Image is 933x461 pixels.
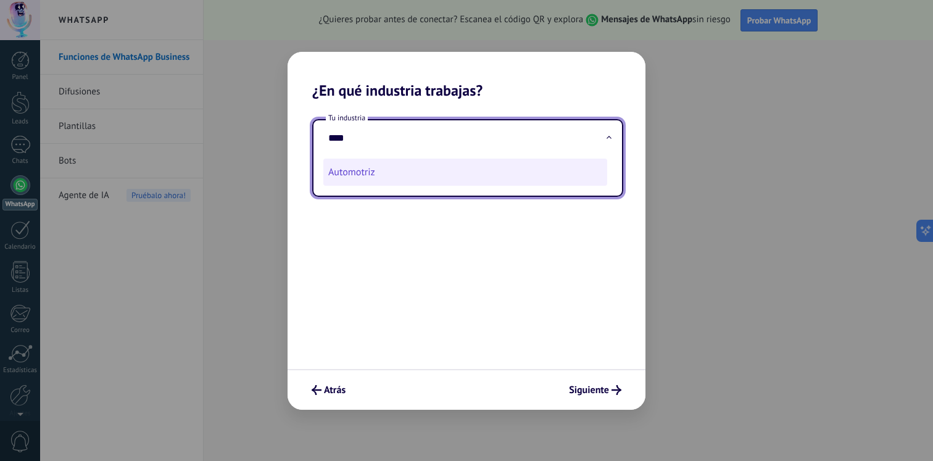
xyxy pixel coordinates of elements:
[326,113,368,123] span: Tu industria
[569,386,609,394] span: Siguiente
[288,52,645,99] h2: ¿En qué industria trabajas?
[306,380,351,401] button: Atrás
[563,380,627,401] button: Siguiente
[323,159,607,186] li: Automotriz
[324,386,346,394] span: Atrás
